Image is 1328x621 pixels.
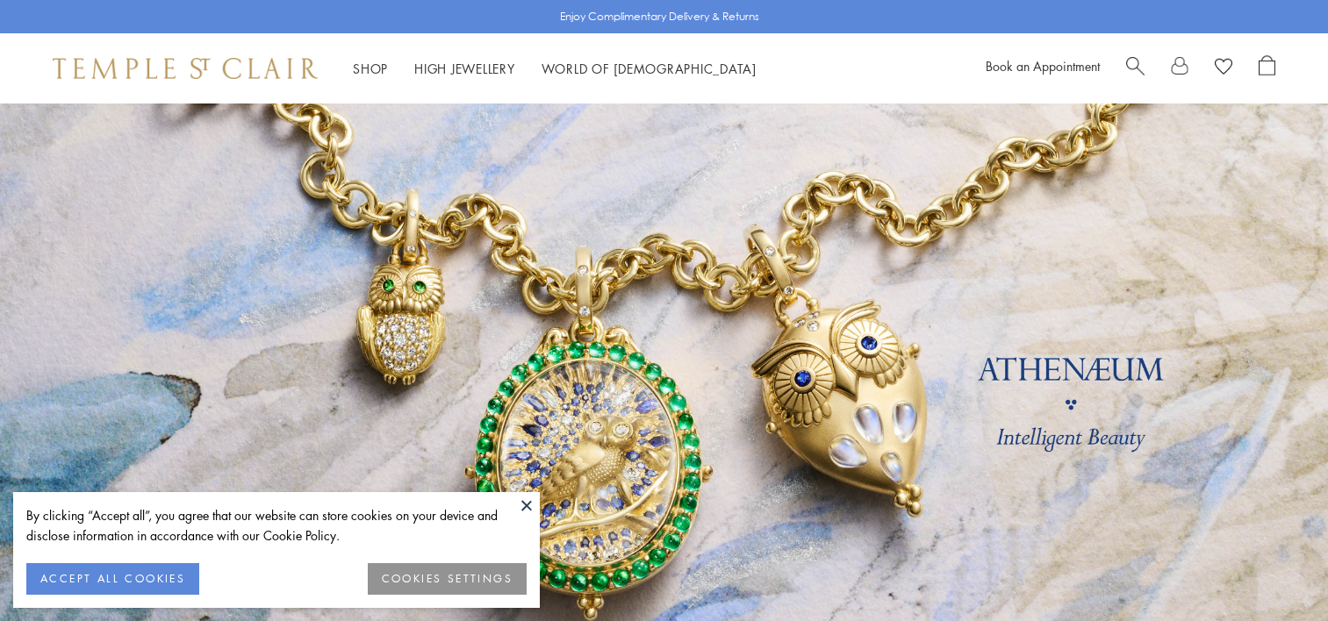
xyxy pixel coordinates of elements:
[542,60,757,77] a: World of [DEMOGRAPHIC_DATA]World of [DEMOGRAPHIC_DATA]
[1215,55,1232,82] a: View Wishlist
[1259,55,1275,82] a: Open Shopping Bag
[560,8,759,25] p: Enjoy Complimentary Delivery & Returns
[26,563,199,595] button: ACCEPT ALL COOKIES
[353,60,388,77] a: ShopShop
[26,505,527,546] div: By clicking “Accept all”, you agree that our website can store cookies on your device and disclos...
[414,60,515,77] a: High JewelleryHigh Jewellery
[1126,55,1145,82] a: Search
[986,57,1100,75] a: Book an Appointment
[368,563,527,595] button: COOKIES SETTINGS
[353,58,757,80] nav: Main navigation
[53,58,318,79] img: Temple St. Clair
